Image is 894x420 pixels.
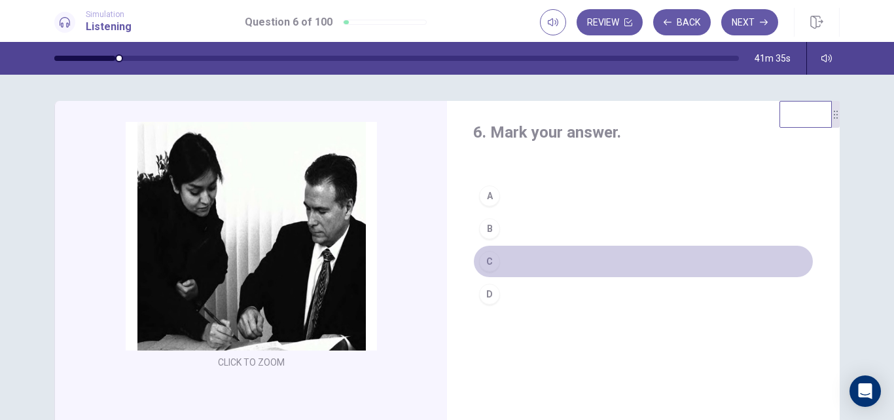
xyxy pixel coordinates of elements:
[86,19,132,35] h1: Listening
[473,180,814,212] button: A
[479,218,500,239] div: B
[473,212,814,245] button: B
[479,251,500,272] div: C
[721,9,778,35] button: Next
[479,284,500,305] div: D
[577,9,643,35] button: Review
[849,375,881,407] div: Open Intercom Messenger
[86,10,132,19] span: Simulation
[473,122,814,143] h4: 6. Mark your answer.
[755,53,791,64] span: 41m 35s
[245,14,332,30] h1: Question 6 of 100
[653,9,711,35] button: Back
[473,245,814,278] button: C
[479,185,500,206] div: A
[473,278,814,311] button: D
